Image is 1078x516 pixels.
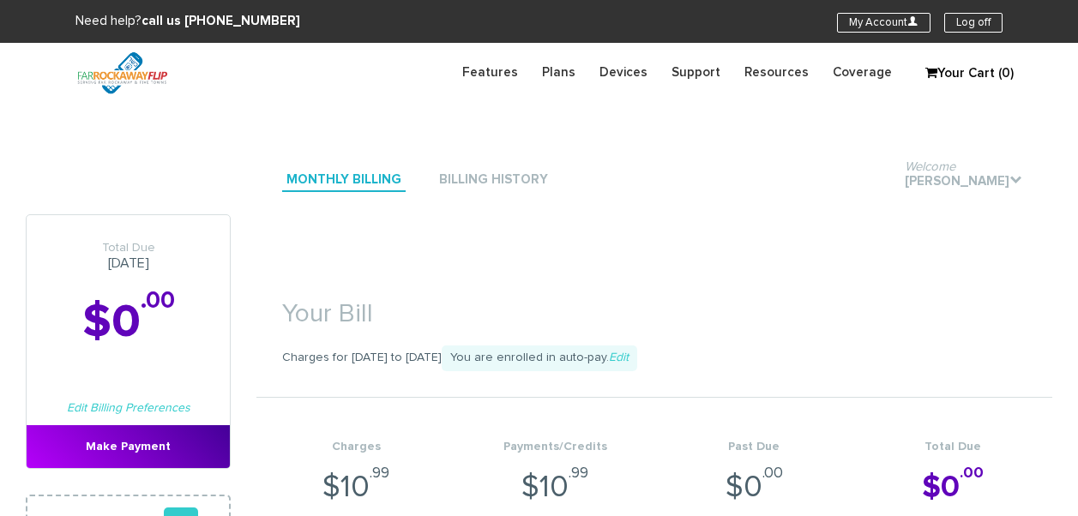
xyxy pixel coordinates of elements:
[837,13,930,33] a: My AccountU
[256,441,455,453] h4: Charges
[141,289,175,313] sup: .00
[370,465,389,481] sup: .99
[659,56,732,89] a: Support
[654,441,853,453] h4: Past Due
[256,274,1052,337] h1: Your Bill
[853,441,1052,453] h4: Total Due
[917,61,1003,87] a: Your Cart (0)
[821,56,904,89] a: Coverage
[762,465,783,481] sup: .00
[27,241,230,255] span: Total Due
[960,465,984,481] sup: .00
[435,169,552,192] a: Billing History
[282,169,406,192] a: Monthly Billing
[75,15,300,27] span: Need help?
[907,15,918,27] i: U
[67,402,190,414] a: Edit Billing Preferences
[732,56,821,89] a: Resources
[905,160,955,173] span: Welcome
[27,241,230,272] h3: [DATE]
[27,425,230,468] a: Make Payment
[450,56,530,89] a: Features
[256,345,1052,371] p: Charges for [DATE] to [DATE]
[587,56,659,89] a: Devices
[142,15,300,27] strong: call us [PHONE_NUMBER]
[27,297,230,348] h2: $0
[609,351,629,363] a: Edit
[442,345,637,371] span: You are enrolled in auto-pay.
[944,13,1003,33] a: Log off
[530,56,587,89] a: Plans
[900,171,1027,194] a: Welcome[PERSON_NAME].
[569,465,588,481] sup: .99
[455,441,654,453] h4: Payments/Credits
[63,43,181,103] img: FiveTownsFlip
[1009,173,1022,186] i: .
